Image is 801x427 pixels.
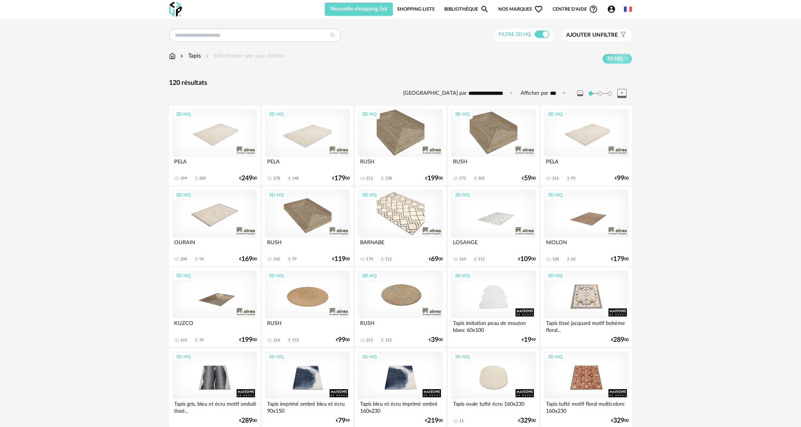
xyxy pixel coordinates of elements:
a: 3D HQ PELA 216 Download icon 95 €9900 [541,106,632,185]
span: 59 [524,176,531,181]
img: fr [624,5,632,13]
span: Download icon [565,257,571,262]
div: 3D HQ [545,190,566,200]
div: 174 [366,257,373,262]
span: Download icon [565,176,571,181]
div: € 00 [518,257,536,262]
div: 11 [459,419,464,424]
div: Tapis imprimé ombré bleu et écru 90x150 [265,399,350,414]
a: 3D HQ PELA 394 Download icon 200 €24900 [169,106,260,185]
div: 3D HQ [545,271,566,281]
div: 153 [292,338,299,343]
div: € 00 [518,418,536,423]
span: 179 [613,257,624,262]
div: € 00 [239,337,257,343]
span: 219 [427,418,438,423]
div: 3D HQ [545,109,566,119]
div: 3D HQ [173,271,194,281]
div: € 00 [429,337,443,343]
div: Tapis bleu et écru imprimé ombré 160x230 [358,399,443,414]
div: KUZCO [172,318,257,333]
div: 128 [552,257,559,262]
div: € 00 [615,176,629,181]
div: € 00 [611,337,629,343]
span: Nos marques [498,3,543,16]
div: 3D HQ [266,109,287,119]
div: 163 [180,338,187,343]
div: PELA [544,157,629,171]
span: 99 [617,176,624,181]
a: 3D HQ NIOLON 128 Download icon 62 €17900 [541,187,632,266]
div: € 00 [522,176,536,181]
a: 3D HQ OURAIN 204 Download icon 94 €16900 [169,187,260,266]
span: Filtre 3D HQ [499,32,531,37]
a: BibliothèqueMagnify icon [444,3,489,16]
div: € 00 [239,176,257,181]
span: Help Circle Outline icon [589,5,598,14]
div: € 00 [336,337,350,343]
span: 199 [427,176,438,181]
div: 3D HQ [266,190,287,200]
div: 138 [385,176,392,181]
div: Tapis tufté motif floral multicolore 160x230 [544,399,629,414]
div: 3D HQ [173,352,194,362]
span: Nouvelle shopping list [330,6,387,12]
div: € 00 [429,257,443,262]
span: 39 [431,337,438,343]
span: Download icon [194,176,199,181]
a: Shopping Lists [397,3,435,16]
button: Nouvelle shopping list [325,3,393,16]
div: 3D HQ [359,271,380,281]
span: Download icon [380,176,385,181]
div: Tapis imitation peau de mouton blanc 60x100 [451,318,536,333]
span: 289 [241,418,252,423]
div: € 00 [611,257,629,262]
div: 120 résultats [169,79,632,87]
a: 3D HQ PELA 278 Download icon 148 €17900 [262,106,353,185]
a: 3D HQ RUSH 142 Download icon 79 €11900 [262,187,353,266]
a: 3D HQ LOSANGE 164 Download icon 112 €10900 [448,187,539,266]
img: svg+xml;base64,PHN2ZyB3aWR0aD0iMTYiIGhlaWdodD0iMTYiIHZpZXdCb3g9IjAgMCAxNiAxNiIgZmlsbD0ibm9uZSIgeG... [179,52,185,60]
span: 329 [613,418,624,423]
span: 119 [334,257,345,262]
a: 3D HQ RUSH 215 Download icon 152 €3900 [355,267,446,347]
div: 173 [459,176,466,181]
span: 79 [338,418,345,423]
div: 3D HQ [173,109,194,119]
div: 152 [385,338,392,343]
span: Download icon [473,257,478,262]
span: 99 [338,337,345,343]
div: 3D HQ [266,352,287,362]
button: Ajouter unfiltre Filter icon [561,29,632,41]
div: 3D HQ [452,271,473,281]
div: 3D HQ [452,190,473,200]
div: 62 [571,257,575,262]
span: Download icon [194,257,199,262]
span: 3D HQ [607,55,622,62]
div: 3D HQ [173,190,194,200]
span: 249 [241,176,252,181]
div: 79 [199,338,204,343]
span: Download icon [287,257,292,262]
div: € 00 [332,257,350,262]
div: RUSH [451,157,536,171]
div: Tapis ovale tufté écru 160x230 [451,399,536,414]
div: € 00 [239,257,257,262]
div: 95 [571,176,575,181]
span: Download icon [380,337,385,343]
span: 19 [524,337,531,343]
div: € 99 [336,418,350,423]
div: Tapis [179,52,201,60]
div: RUSH [265,238,350,252]
span: Download icon [473,176,478,181]
div: PELA [265,157,350,171]
div: Tapis tissé jacquard motif bohème floral... [544,318,629,333]
a: 3D HQ RUSH 212 Download icon 138 €19900 [355,106,446,185]
a: 3D HQ Tapis tissé jacquard motif bohème floral... €28900 [541,267,632,347]
div: 142 [273,257,280,262]
div: 112 [385,257,392,262]
div: 112 [478,257,485,262]
span: Centre d'aideHelp Circle Outline icon [553,5,598,14]
div: 3D HQ [266,271,287,281]
a: 3D HQ Tapis imitation peau de mouton blanc 60x100 €1999 [448,267,539,347]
